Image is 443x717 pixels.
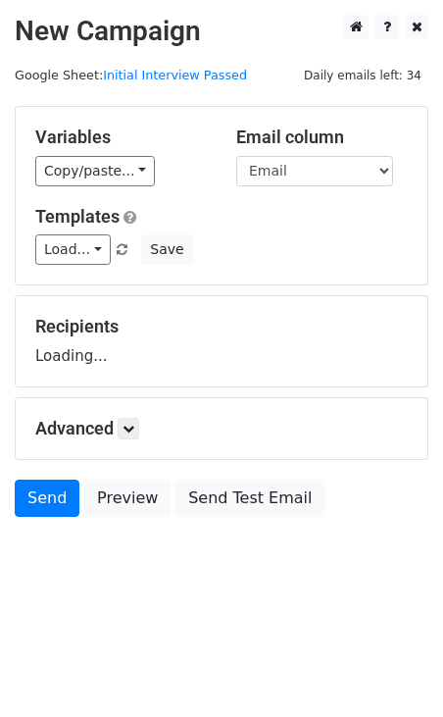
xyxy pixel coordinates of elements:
[35,127,207,148] h5: Variables
[15,15,428,48] h2: New Campaign
[35,418,408,439] h5: Advanced
[35,206,120,227] a: Templates
[297,68,428,82] a: Daily emails left: 34
[35,316,408,337] h5: Recipients
[141,234,192,265] button: Save
[35,316,408,367] div: Loading...
[15,480,79,517] a: Send
[35,234,111,265] a: Load...
[175,480,324,517] a: Send Test Email
[236,127,408,148] h5: Email column
[35,156,155,186] a: Copy/paste...
[297,65,428,86] span: Daily emails left: 34
[84,480,171,517] a: Preview
[15,68,247,82] small: Google Sheet:
[103,68,247,82] a: Initial Interview Passed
